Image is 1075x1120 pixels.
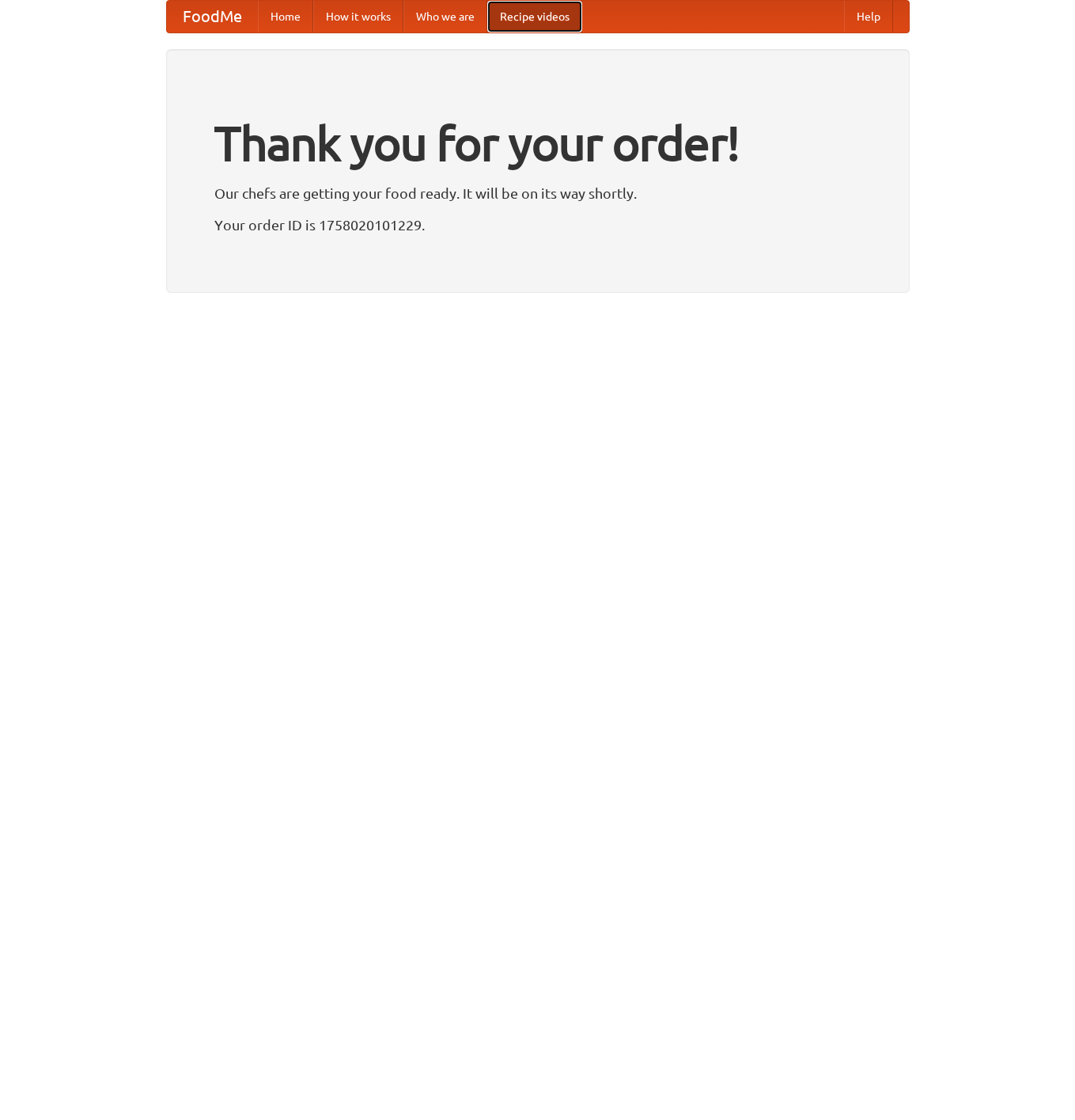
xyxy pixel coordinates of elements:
[487,1,582,32] a: Recipe videos
[403,1,487,32] a: Who we are
[214,105,861,181] h1: Thank you for your order!
[258,1,313,32] a: Home
[844,1,893,32] a: Help
[313,1,403,32] a: How it works
[214,181,861,205] p: Our chefs are getting your food ready. It will be on its way shortly.
[167,1,258,32] a: FoodMe
[214,213,861,237] p: Your order ID is 1758020101229.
